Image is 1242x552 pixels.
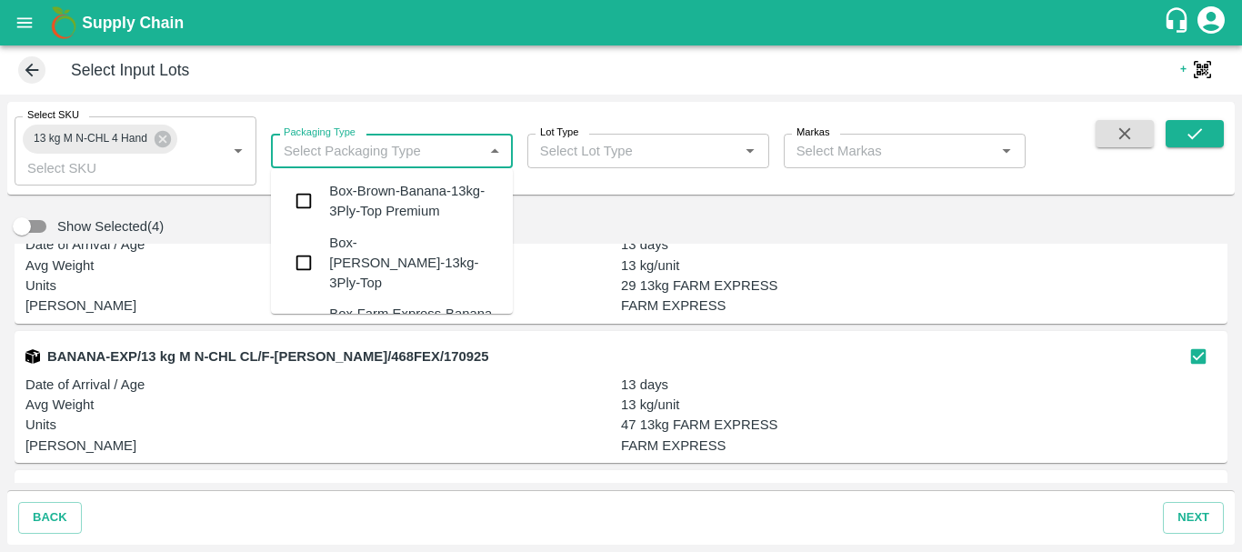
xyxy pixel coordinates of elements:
button: Open [995,139,1018,163]
button: open drawer [4,2,45,44]
p: [PERSON_NAME] [25,296,621,316]
a: Supply Chain [82,10,1163,35]
p: FARM EXPRESS [621,296,1217,316]
p: FARM EXPRESS [621,436,1217,456]
button: back [18,502,82,534]
p: 29 13kg FARM EXPRESS [621,276,1217,296]
label: Markas [796,125,830,140]
p: Date of Arrival / Age [25,235,621,255]
img: box [25,349,40,364]
div: Box-Brown-Banana-13kg-3Ply-Top Premium [329,181,498,222]
h6: Select Input Lots [71,57,189,83]
button: Open [738,139,762,163]
div: Box-Farm Express-Banana-13kg-3PlyTop Premium [329,304,498,345]
b: BANANA-EXP/13 kg M N-CHL CL/F-[PERSON_NAME]/468FEX/170925 [47,349,489,364]
input: Select SKU [20,156,197,180]
button: + [1166,56,1224,83]
label: Packaging Type [284,125,356,140]
div: customer-support [1163,6,1195,39]
p: 13 days [621,375,1217,395]
p: Units [25,276,621,296]
p: 13 kg/unit [621,395,1217,415]
button: Open [226,139,250,163]
p: 47 13kg FARM EXPRESS [621,415,1217,435]
input: Select Packaging Type [276,139,477,163]
span: Show Selected(4) [57,216,164,236]
p: Avg Weight [25,395,621,415]
p: 13 days [621,235,1217,255]
button: next [1163,502,1224,534]
p: Date of Arrival / Age [25,375,621,395]
div: account of current user [1195,4,1227,42]
span: 13 kg M N-CHL 4 Hand [23,129,158,148]
p: 13 kg/unit [621,256,1217,276]
b: Supply Chain [82,14,184,32]
img: logo [45,5,82,41]
input: Select Lot Type [533,139,734,163]
label: Lot Type [540,125,579,140]
div: 13 kg M N-CHL 4 Hand [23,125,177,154]
button: Close [483,139,506,163]
p: [PERSON_NAME] [25,436,621,456]
p: Avg Weight [25,256,621,276]
p: Units [25,415,621,435]
label: Select SKU [27,108,79,123]
div: Box-[PERSON_NAME]-13kg-3Ply-Top [329,233,498,294]
input: Select Markas [789,139,990,163]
